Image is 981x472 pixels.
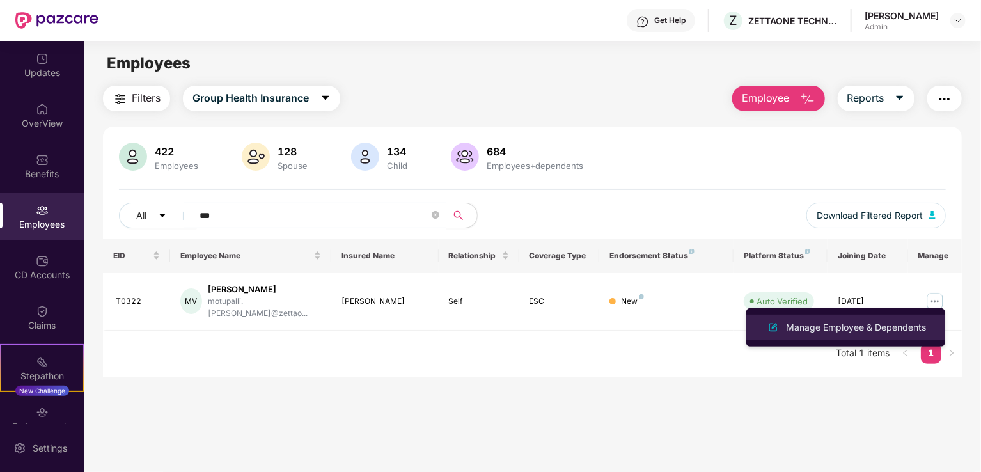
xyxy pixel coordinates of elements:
[36,356,49,368] img: svg+xml;base64,PHN2ZyB4bWxucz0iaHR0cDovL3d3dy53My5vcmcvMjAwMC9zdmciIHdpZHRoPSIyMSIgaGVpZ2h0PSIyMC...
[116,295,160,308] div: T0322
[865,10,939,22] div: [PERSON_NAME]
[103,239,170,273] th: EID
[13,442,26,455] img: svg+xml;base64,PHN2ZyBpZD0iU2V0dGluZy0yMHgyMCIgeG1sbnM9Imh0dHA6Ly93d3cudzMub3JnLzIwMDAvc3ZnIiB3aW...
[895,93,905,104] span: caret-down
[15,12,98,29] img: New Pazcare Logo
[836,343,890,364] li: Total 1 items
[732,86,825,111] button: Employee
[748,15,838,27] div: ZETTAONE TECHNOLOGIES INDIA PRIVATE LIMITED
[208,283,321,295] div: [PERSON_NAME]
[805,249,810,254] img: svg+xml;base64,PHN2ZyB4bWxucz0iaHR0cDovL3d3dy53My5vcmcvMjAwMC9zdmciIHdpZHRoPSI4IiBoZWlnaHQ9IjgiIH...
[925,291,945,311] img: manageButton
[621,295,644,308] div: New
[152,161,201,171] div: Employees
[451,143,479,171] img: svg+xml;base64,PHN2ZyB4bWxucz0iaHR0cDovL3d3dy53My5vcmcvMjAwMC9zdmciIHhtbG5zOnhsaW5rPSJodHRwOi8vd3...
[439,239,519,273] th: Relationship
[119,203,197,228] button: Allcaret-down
[36,153,49,166] img: svg+xml;base64,PHN2ZyBpZD0iQmVuZWZpdHMiIHhtbG5zPSJodHRwOi8vd3d3LnczLm9yZy8yMDAwL3N2ZyIgd2lkdGg9Ij...
[113,251,150,261] span: EID
[765,320,781,335] img: svg+xml;base64,PHN2ZyB4bWxucz0iaHR0cDovL3d3dy53My5vcmcvMjAwMC9zdmciIHhtbG5zOnhsaW5rPSJodHRwOi8vd3...
[432,210,439,222] span: close-circle
[331,239,439,273] th: Insured Name
[446,210,471,221] span: search
[180,288,201,314] div: MV
[275,145,310,158] div: 128
[384,161,410,171] div: Child
[941,343,962,364] li: Next Page
[384,145,410,158] div: 134
[921,343,941,364] li: 1
[806,203,946,228] button: Download Filtered Report
[446,203,478,228] button: search
[941,343,962,364] button: right
[170,239,331,273] th: Employee Name
[449,295,509,308] div: Self
[828,239,908,273] th: Joining Date
[937,91,952,107] img: svg+xml;base64,PHN2ZyB4bWxucz0iaHR0cDovL3d3dy53My5vcmcvMjAwMC9zdmciIHdpZHRoPSIyNCIgaGVpZ2h0PSIyNC...
[636,15,649,28] img: svg+xml;base64,PHN2ZyBpZD0iSGVscC0zMngzMiIgeG1sbnM9Imh0dHA6Ly93d3cudzMub3JnLzIwMDAvc3ZnIiB3aWR0aD...
[484,145,586,158] div: 684
[895,343,916,364] button: left
[36,204,49,217] img: svg+xml;base64,PHN2ZyBpZD0iRW1wbG95ZWVzIiB4bWxucz0iaHR0cDovL3d3dy53My5vcmcvMjAwMC9zdmciIHdpZHRoPS...
[929,211,936,219] img: svg+xml;base64,PHN2ZyB4bWxucz0iaHR0cDovL3d3dy53My5vcmcvMjAwMC9zdmciIHhtbG5zOnhsaW5rPSJodHRwOi8vd3...
[953,15,963,26] img: svg+xml;base64,PHN2ZyBpZD0iRHJvcGRvd24tMzJ4MzIiIHhtbG5zPSJodHRwOi8vd3d3LnczLm9yZy8yMDAwL3N2ZyIgd2...
[729,13,737,28] span: Z
[208,295,321,320] div: motupalli.[PERSON_NAME]@zettao...
[449,251,499,261] span: Relationship
[609,251,723,261] div: Endorsement Status
[902,349,909,357] span: left
[132,90,161,106] span: Filters
[838,295,898,308] div: [DATE]
[15,386,69,396] div: New Challenge
[113,91,128,107] img: svg+xml;base64,PHN2ZyB4bWxucz0iaHR0cDovL3d3dy53My5vcmcvMjAwMC9zdmciIHdpZHRoPSIyNCIgaGVpZ2h0PSIyNC...
[320,93,331,104] span: caret-down
[908,239,962,273] th: Manage
[1,370,83,382] div: Stepathon
[36,305,49,318] img: svg+xml;base64,PHN2ZyBpZD0iQ2xhaW0iIHhtbG5zPSJodHRwOi8vd3d3LnczLm9yZy8yMDAwL3N2ZyIgd2lkdGg9IjIwIi...
[29,442,71,455] div: Settings
[183,86,340,111] button: Group Health Insurancecaret-down
[800,91,815,107] img: svg+xml;base64,PHN2ZyB4bWxucz0iaHR0cDovL3d3dy53My5vcmcvMjAwMC9zdmciIHhtbG5zOnhsaW5rPSJodHRwOi8vd3...
[742,90,790,106] span: Employee
[838,86,914,111] button: Reportscaret-down
[847,90,884,106] span: Reports
[36,406,49,419] img: svg+xml;base64,PHN2ZyBpZD0iRW5kb3JzZW1lbnRzIiB4bWxucz0iaHR0cDovL3d3dy53My5vcmcvMjAwMC9zdmciIHdpZH...
[639,294,644,299] img: svg+xml;base64,PHN2ZyB4bWxucz0iaHR0cDovL3d3dy53My5vcmcvMjAwMC9zdmciIHdpZHRoPSI4IiBoZWlnaHQ9IjgiIH...
[341,295,428,308] div: [PERSON_NAME]
[275,161,310,171] div: Spouse
[921,343,941,363] a: 1
[484,161,586,171] div: Employees+dependents
[152,145,201,158] div: 422
[744,251,817,261] div: Platform Status
[895,343,916,364] li: Previous Page
[351,143,379,171] img: svg+xml;base64,PHN2ZyB4bWxucz0iaHR0cDovL3d3dy53My5vcmcvMjAwMC9zdmciIHhtbG5zOnhsaW5rPSJodHRwOi8vd3...
[689,249,695,254] img: svg+xml;base64,PHN2ZyB4bWxucz0iaHR0cDovL3d3dy53My5vcmcvMjAwMC9zdmciIHdpZHRoPSI4IiBoZWlnaHQ9IjgiIH...
[36,255,49,267] img: svg+xml;base64,PHN2ZyBpZD0iQ0RfQWNjb3VudHMiIGRhdGEtbmFtZT0iQ0QgQWNjb3VudHMiIHhtbG5zPSJodHRwOi8vd3...
[654,15,686,26] div: Get Help
[865,22,939,32] div: Admin
[180,251,311,261] span: Employee Name
[136,208,146,223] span: All
[519,239,600,273] th: Coverage Type
[948,349,955,357] span: right
[158,211,167,221] span: caret-down
[107,54,191,72] span: Employees
[36,103,49,116] img: svg+xml;base64,PHN2ZyBpZD0iSG9tZSIgeG1sbnM9Imh0dHA6Ly93d3cudzMub3JnLzIwMDAvc3ZnIiB3aWR0aD0iMjAiIG...
[192,90,309,106] span: Group Health Insurance
[36,52,49,65] img: svg+xml;base64,PHN2ZyBpZD0iVXBkYXRlZCIgeG1sbnM9Imh0dHA6Ly93d3cudzMub3JnLzIwMDAvc3ZnIiB3aWR0aD0iMj...
[757,295,808,308] div: Auto Verified
[103,86,170,111] button: Filters
[817,208,923,223] span: Download Filtered Report
[432,211,439,219] span: close-circle
[242,143,270,171] img: svg+xml;base64,PHN2ZyB4bWxucz0iaHR0cDovL3d3dy53My5vcmcvMjAwMC9zdmciIHhtbG5zOnhsaW5rPSJodHRwOi8vd3...
[530,295,590,308] div: ESC
[783,320,929,334] div: Manage Employee & Dependents
[119,143,147,171] img: svg+xml;base64,PHN2ZyB4bWxucz0iaHR0cDovL3d3dy53My5vcmcvMjAwMC9zdmciIHhtbG5zOnhsaW5rPSJodHRwOi8vd3...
